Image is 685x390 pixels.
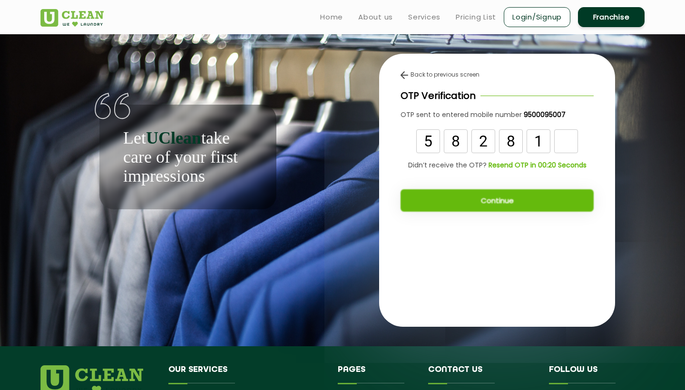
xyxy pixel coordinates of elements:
[95,93,130,119] img: quote-img
[123,128,253,185] p: Let take care of your first impressions
[524,110,566,119] b: 9500095007
[428,365,535,383] h4: Contact us
[578,7,645,27] a: Franchise
[522,110,566,120] a: 9500095007
[401,88,476,103] p: OTP Verification
[487,160,587,170] a: Resend OTP in 00:20 Seconds
[401,110,522,119] span: OTP sent to entered mobile number
[549,365,633,383] h4: Follow us
[489,160,587,170] b: Resend OTP in 00:20 Seconds
[146,128,201,147] b: UClean
[358,11,393,23] a: About us
[401,71,408,79] img: back-arrow.svg
[338,365,414,383] h4: Pages
[408,11,440,23] a: Services
[408,160,487,170] span: Didn’t receive the OTP?
[401,70,594,79] div: Back to previous screen
[320,11,343,23] a: Home
[168,365,323,383] h4: Our Services
[504,7,570,27] a: Login/Signup
[40,9,104,27] img: UClean Laundry and Dry Cleaning
[456,11,496,23] a: Pricing List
